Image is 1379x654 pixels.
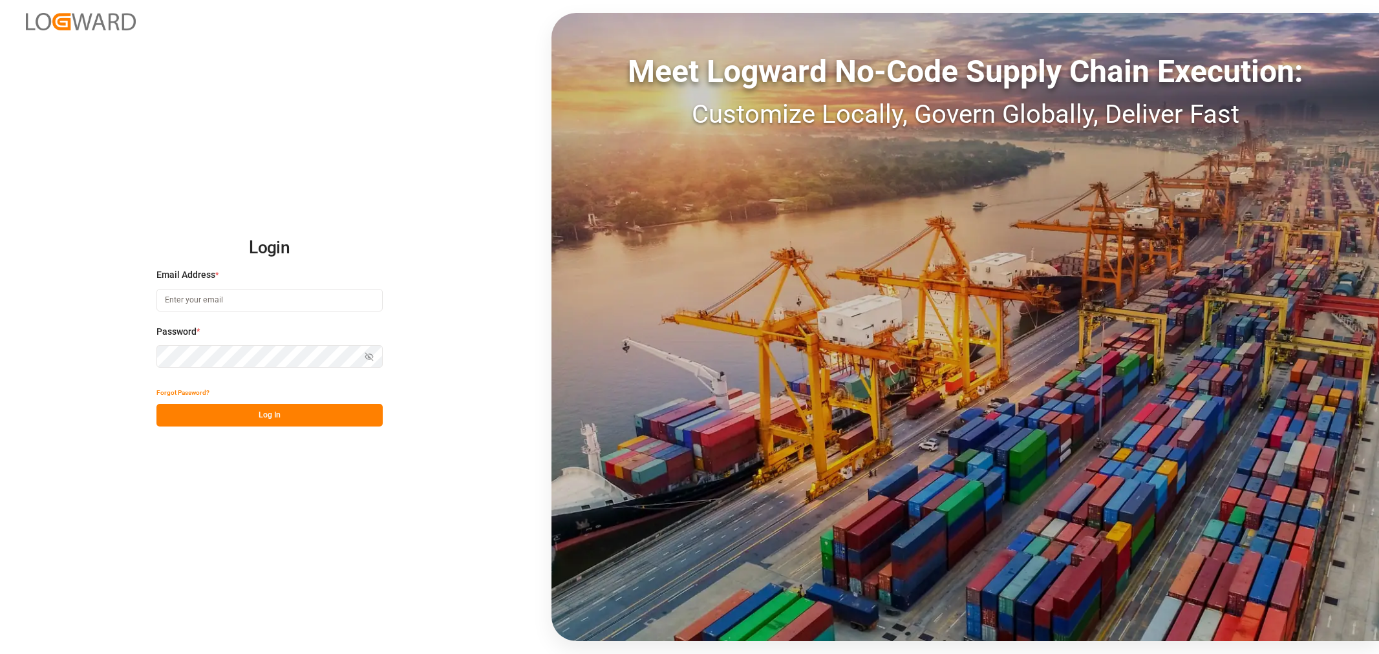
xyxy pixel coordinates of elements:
[156,289,383,311] input: Enter your email
[156,268,215,282] span: Email Address
[551,95,1379,134] div: Customize Locally, Govern Globally, Deliver Fast
[156,325,197,339] span: Password
[26,13,136,30] img: Logward_new_orange.png
[551,48,1379,95] div: Meet Logward No-Code Supply Chain Execution:
[156,381,209,404] button: Forgot Password?
[156,404,383,427] button: Log In
[156,227,383,269] h2: Login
